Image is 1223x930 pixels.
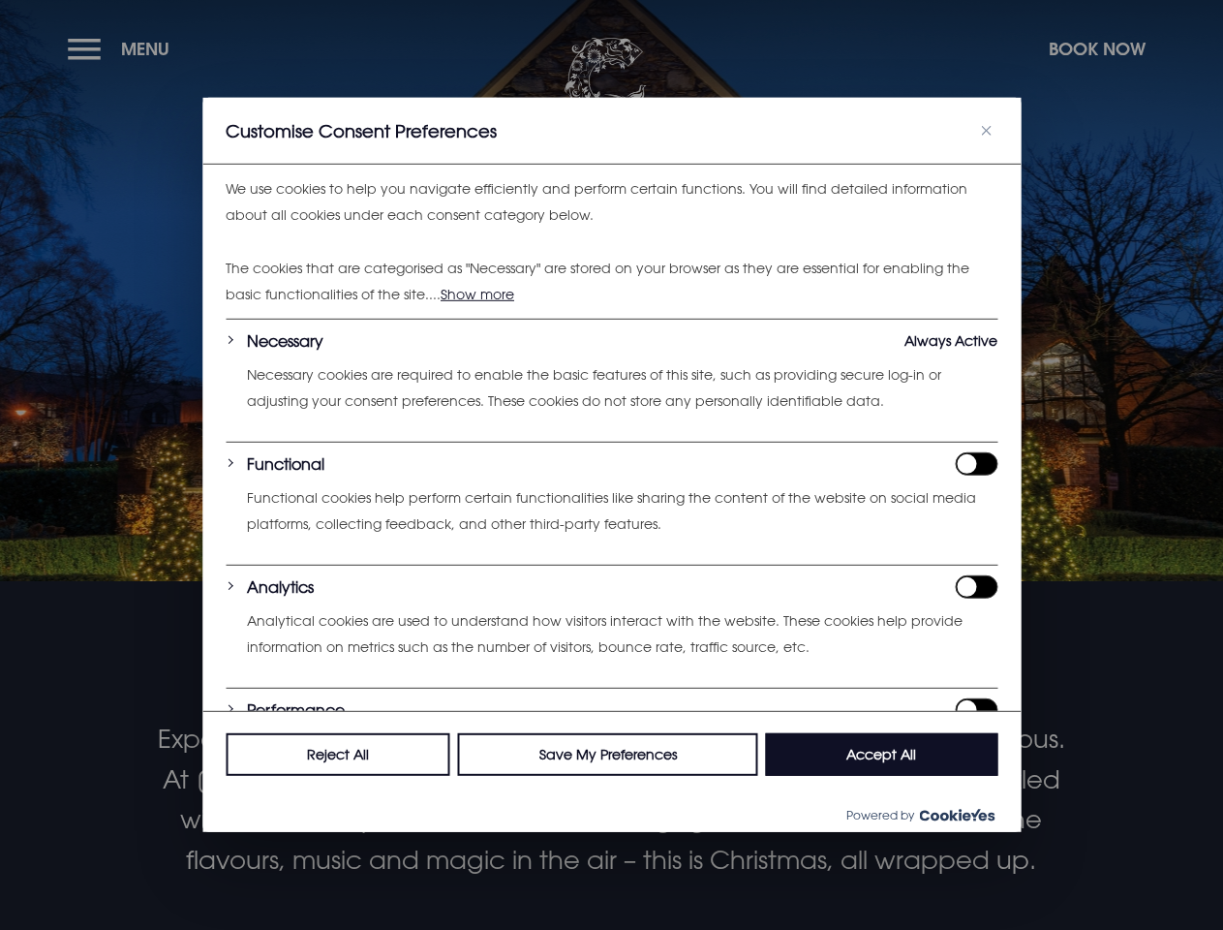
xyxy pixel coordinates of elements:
button: Close [974,119,997,142]
input: Enable Functional [955,452,997,476]
img: Close [981,126,991,136]
span: Customise Consent Preferences [226,119,497,142]
img: Cookieyes logo [919,809,994,821]
div: Powered by [202,797,1021,832]
input: Enable Analytics [955,575,997,599]
button: Performance [247,698,345,722]
input: Enable Performance [955,698,997,722]
button: Reject All [226,733,450,776]
p: Functional cookies help perform certain functionalities like sharing the content of the website o... [247,485,997,537]
p: Analytical cookies are used to understand how visitors interact with the website. These cookies h... [247,608,997,660]
button: Accept All [765,733,997,776]
button: Analytics [247,575,314,599]
div: Customise Consent Preferences [202,98,1021,832]
p: The cookies that are categorised as "Necessary" are stored on your browser as they are essential ... [226,256,997,307]
button: Show more [441,282,514,305]
button: Functional [247,452,324,476]
p: We use cookies to help you navigate efficiently and perform certain functions. You will find deta... [226,176,997,228]
button: Save My Preferences [458,733,758,776]
button: Necessary [247,329,323,353]
p: Necessary cookies are required to enable the basic features of this site, such as providing secur... [247,362,997,414]
span: Always Active [904,329,997,353]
